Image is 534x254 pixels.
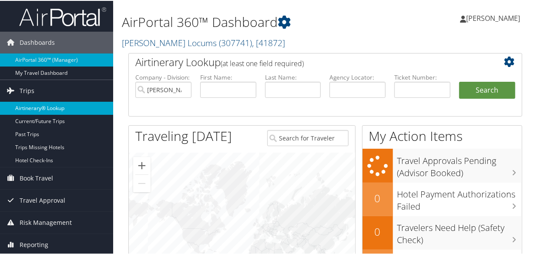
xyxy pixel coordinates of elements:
[133,174,151,191] button: Zoom out
[122,12,393,30] h1: AirPortal 360™ Dashboard
[20,167,53,188] span: Book Travel
[265,72,321,81] label: Last Name:
[219,36,252,48] span: ( 307741 )
[135,126,232,144] h1: Traveling [DATE]
[252,36,285,48] span: , [ 41872 ]
[20,211,72,233] span: Risk Management
[394,72,450,81] label: Ticket Number:
[363,148,522,181] a: Travel Approvals Pending (Advisor Booked)
[363,215,522,249] a: 0Travelers Need Help (Safety Check)
[135,54,483,69] h2: Airtinerary Lookup
[329,72,386,81] label: Agency Locator:
[397,217,522,245] h3: Travelers Need Help (Safety Check)
[459,81,515,98] button: Search
[122,36,285,48] a: [PERSON_NAME] Locums
[135,72,191,81] label: Company - Division:
[363,126,522,144] h1: My Action Items
[363,190,393,205] h2: 0
[397,150,522,178] h3: Travel Approvals Pending (Advisor Booked)
[460,4,529,30] a: [PERSON_NAME]
[267,129,349,145] input: Search for Traveler
[133,156,151,174] button: Zoom in
[20,189,65,211] span: Travel Approval
[221,58,304,67] span: (at least one field required)
[466,13,520,22] span: [PERSON_NAME]
[363,224,393,238] h2: 0
[200,72,256,81] label: First Name:
[363,182,522,215] a: 0Hotel Payment Authorizations Failed
[397,183,522,212] h3: Hotel Payment Authorizations Failed
[19,6,106,26] img: airportal-logo.png
[20,79,34,101] span: Trips
[20,31,55,53] span: Dashboards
